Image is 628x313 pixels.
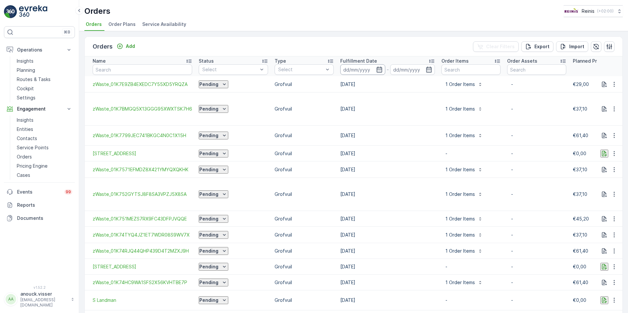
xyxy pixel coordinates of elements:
[199,248,218,254] p: Pending
[114,42,138,50] button: Add
[199,80,228,88] button: Pending
[17,117,34,123] p: Insights
[199,105,228,113] button: Pending
[17,58,34,64] p: Insights
[275,58,286,64] p: Type
[511,132,562,139] p: -
[573,133,588,138] span: €61,40
[19,5,47,18] img: logo_light-DOdMpM7g.png
[199,263,218,270] p: Pending
[93,150,192,157] span: [STREET_ADDRESS]
[6,294,16,304] div: AA
[275,232,334,238] p: Grofvuil
[507,58,537,64] p: Order Assets
[93,248,192,254] span: zWaste_01K74RJQ44QHP439D4T2MZXJ9H
[17,202,72,208] p: Reports
[511,106,562,112] p: -
[199,106,218,112] p: Pending
[93,58,106,64] p: Name
[573,232,587,238] span: €37,10
[337,227,438,243] td: [DATE]
[86,21,102,28] span: Orders
[275,216,334,222] p: Grofvuil
[199,247,228,255] button: Pending
[511,248,562,254] p: -
[564,8,579,15] img: Reinis-Logo-Vrijstaand_Tekengebied-1-copy2_aBO4n7j.png
[17,85,34,92] p: Cockpit
[556,41,588,52] button: Import
[441,64,501,75] input: Search
[14,125,75,134] a: Entities
[275,297,334,303] p: Grofvuil
[199,166,228,174] button: Pending
[573,151,586,156] span: €0,00
[20,291,68,297] p: anouck.visser
[337,93,438,126] td: [DATE]
[199,190,228,198] button: Pending
[17,135,37,142] p: Contacts
[445,166,475,173] p: 1 Order Items
[534,43,549,50] p: Export
[20,297,68,308] p: [EMAIL_ADDRESS][DOMAIN_NAME]
[445,279,475,286] p: 1 Order Items
[199,81,218,88] p: Pending
[93,216,192,222] a: zWaste_01K751MEZS7RX9FC43DFPJVQQE
[17,163,48,169] p: Pricing Engine
[441,58,469,64] p: Order Items
[441,277,487,288] button: 1 Order Items
[337,126,438,146] td: [DATE]
[93,81,192,88] a: zWaste_01K7E9ZB4EXEDC7Y55XD5YRQZA
[199,296,228,304] button: Pending
[337,290,438,310] td: [DATE]
[17,67,35,73] p: Planning
[569,43,584,50] p: Import
[199,279,218,286] p: Pending
[573,297,586,303] span: €0,00
[93,106,192,112] a: zWaste_01K7BMGQ5X13GGG95XWXTSK7H6
[473,41,519,52] button: Clear Filters
[573,58,604,64] p: Planned Price
[337,161,438,178] td: [DATE]
[511,166,562,173] p: -
[511,297,562,303] p: -
[275,248,334,254] p: Grofvuil
[93,42,113,51] p: Orders
[275,191,334,198] p: Grofvuil
[126,43,135,50] p: Add
[199,231,228,239] button: Pending
[199,132,228,139] button: Pending
[4,198,75,212] a: Reports
[108,21,136,28] span: Order Plans
[337,243,438,259] td: [DATE]
[573,106,587,112] span: €37,10
[511,191,562,198] p: -
[199,166,218,173] p: Pending
[14,66,75,75] a: Planning
[93,232,192,238] a: zWaste_01K74TYQ4JZ1ET7WDR08S9WV7X
[337,259,438,275] td: [DATE]
[4,43,75,56] button: Operations
[445,232,475,238] p: 1 Order Items
[340,64,385,75] input: dd/mm/yyyy
[387,66,389,73] p: -
[199,279,228,286] button: Pending
[93,263,192,270] span: [STREET_ADDRESS]
[93,64,192,75] input: Search
[199,58,214,64] p: Status
[445,248,475,254] p: 1 Order Items
[93,263,192,270] a: donaulaan 156
[84,6,110,16] p: Orders
[17,215,72,221] p: Documents
[4,185,75,198] a: Events99
[17,189,60,195] p: Events
[486,43,515,50] p: Clear Filters
[511,279,562,286] p: -
[4,212,75,225] a: Documents
[14,171,75,180] a: Cases
[199,150,228,157] button: Pending
[64,30,70,35] p: ⌘B
[93,166,192,173] a: zWaste_01K7571EFMDZ8X421YMYQXQKHK
[573,280,588,285] span: €61,40
[93,150,192,157] a: Hobostraat 20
